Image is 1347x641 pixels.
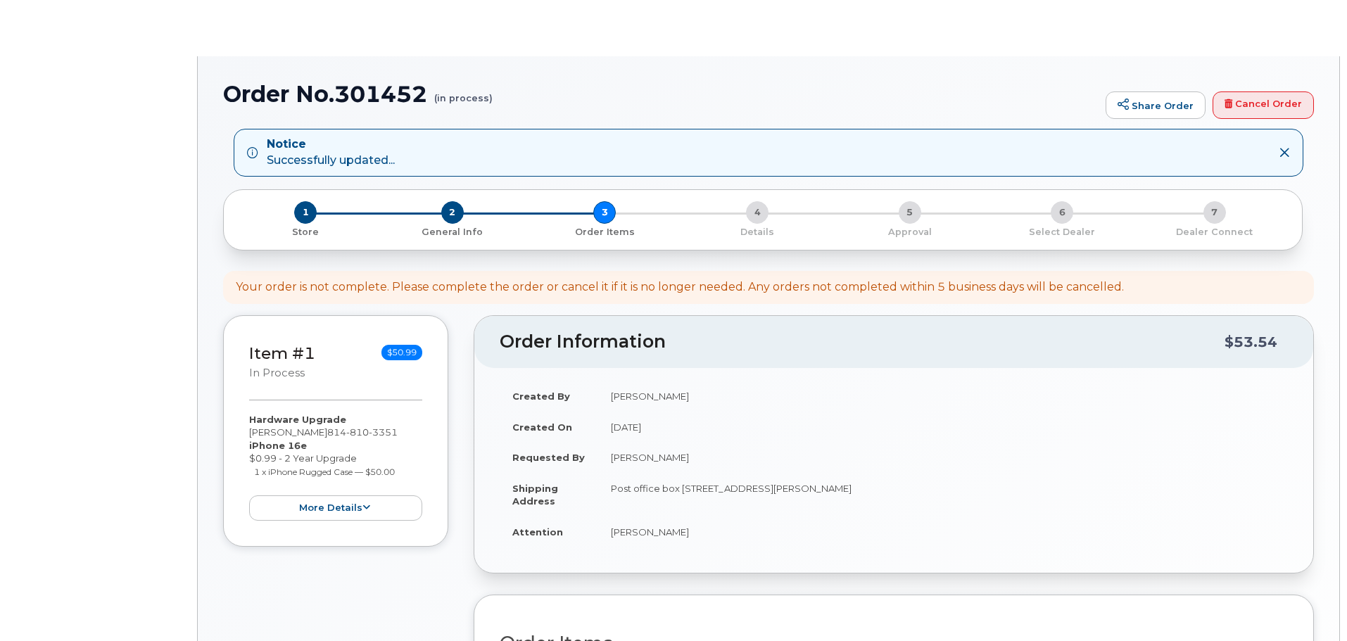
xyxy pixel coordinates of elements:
strong: Notice [267,137,395,153]
strong: Shipping Address [512,483,558,507]
span: 810 [346,426,369,438]
strong: Attention [512,526,563,538]
td: [PERSON_NAME] [598,381,1288,412]
h2: Order Information [500,332,1225,352]
td: Post office box [STREET_ADDRESS][PERSON_NAME] [598,473,1288,516]
a: Cancel Order [1213,91,1314,120]
a: 2 General Info [377,224,529,239]
a: Share Order [1106,91,1206,120]
small: 1 x iPhone Rugged Case — $50.00 [254,467,395,477]
strong: Hardware Upgrade [249,414,346,425]
h1: Order No.301452 [223,82,1099,106]
span: 1 [294,201,317,224]
small: (in process) [434,82,493,103]
div: Your order is not complete. Please complete the order or cancel it if it is no longer needed. Any... [236,279,1124,296]
small: in process [249,367,305,379]
strong: Created By [512,391,570,402]
a: 1 Store [235,224,377,239]
p: Store [241,226,371,239]
p: General Info [382,226,524,239]
a: Item #1 [249,343,315,363]
span: 3351 [369,426,398,438]
strong: Created On [512,421,572,433]
button: more details [249,495,422,521]
div: [PERSON_NAME] $0.99 - 2 Year Upgrade [249,413,422,521]
strong: Requested By [512,452,585,463]
strong: iPhone 16e [249,440,307,451]
div: Successfully updated... [267,137,395,169]
div: $53.54 [1225,329,1277,355]
td: [PERSON_NAME] [598,516,1288,547]
span: $50.99 [381,345,422,360]
span: 2 [441,201,464,224]
td: [PERSON_NAME] [598,442,1288,473]
span: 814 [327,426,398,438]
td: [DATE] [598,412,1288,443]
